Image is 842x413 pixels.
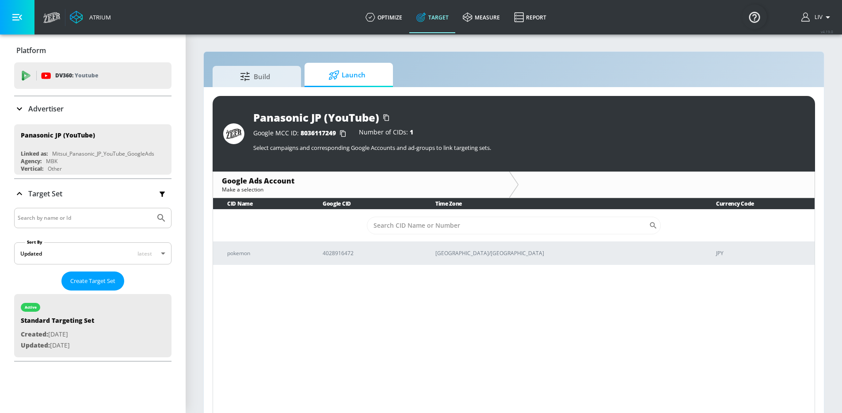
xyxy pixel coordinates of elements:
th: Currency Code [702,198,815,209]
div: Search CID Name or Number [367,217,661,234]
span: latest [137,250,152,257]
a: Report [507,1,553,33]
a: measure [456,1,507,33]
nav: list of Target Set [14,291,171,361]
p: Select campaigns and corresponding Google Accounts and ad-groups to link targeting sets. [253,144,804,152]
p: [DATE] [21,329,94,340]
div: Target Set [14,179,171,208]
a: Target [409,1,456,33]
a: optimize [358,1,409,33]
span: Updated: [21,341,50,349]
span: 1 [410,128,413,136]
div: DV360: Youtube [14,62,171,89]
div: Other [48,165,62,172]
p: Target Set [28,189,62,199]
p: pokemon [227,249,301,258]
th: Google CID [309,198,421,209]
th: CID Name [213,198,309,209]
p: [GEOGRAPHIC_DATA]/[GEOGRAPHIC_DATA] [435,249,695,258]
div: Vertical: [21,165,43,172]
div: Google Ads AccountMake a selection [213,172,509,198]
button: Liv [801,12,833,23]
a: Atrium [70,11,111,24]
div: Standard Targeting Set [21,316,94,329]
span: Launch [313,65,381,86]
span: 8036117249 [301,129,336,137]
div: Number of CIDs: [359,129,413,138]
input: Search by name or Id [18,212,152,224]
span: Create Target Set [70,276,115,286]
button: Open Resource Center [742,4,767,29]
div: activeStandard Targeting SetCreated:[DATE]Updated:[DATE] [14,294,171,357]
div: Google MCC ID: [253,129,350,138]
p: Advertiser [28,104,64,114]
p: JPY [716,249,808,258]
div: Google Ads Account [222,176,500,186]
div: Atrium [86,13,111,21]
div: Target Set [14,208,171,361]
div: Mitsui_Panasonic_JP_YouTube_GoogleAds [52,150,154,157]
div: Panasonic JP (YouTube) [21,131,95,139]
p: Platform [16,46,46,55]
label: Sort By [25,239,44,245]
div: Panasonic JP (YouTube) [253,110,379,125]
p: 4028916472 [323,249,414,258]
input: Search CID Name or Number [367,217,649,234]
span: login as: liv.ho@zefr.com [811,14,823,20]
div: Platform [14,38,171,63]
div: MBK [46,157,57,165]
div: Agency: [21,157,42,165]
span: Build [221,66,289,87]
span: Created: [21,330,48,338]
div: Make a selection [222,186,500,193]
div: Updated [20,250,42,257]
span: v 4.19.0 [821,29,833,34]
div: Panasonic JP (YouTube)Linked as:Mitsui_Panasonic_JP_YouTube_GoogleAdsAgency:MBKVertical:Other [14,124,171,175]
div: Advertiser [14,96,171,121]
p: Youtube [75,71,98,80]
th: Time Zone [421,198,702,209]
p: DV360: [55,71,98,80]
p: [DATE] [21,340,94,351]
button: Create Target Set [61,272,124,291]
div: active [25,305,37,310]
div: Linked as: [21,150,48,157]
